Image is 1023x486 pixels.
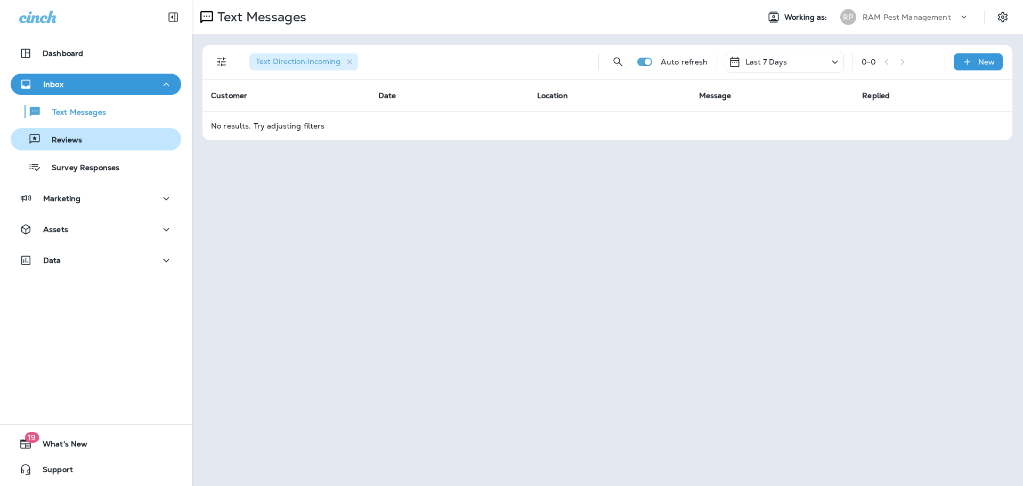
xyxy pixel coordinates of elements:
button: Dashboard [11,43,181,64]
span: Message [699,91,732,100]
span: Location [537,91,568,100]
p: Inbox [43,80,63,89]
button: Assets [11,219,181,240]
span: Support [32,465,73,478]
p: RAM Pest Management [863,13,951,21]
span: Customer [211,91,247,100]
button: Marketing [11,188,181,209]
p: Reviews [41,136,82,146]
button: Data [11,250,181,271]
div: Text Direction:Incoming [249,53,358,70]
span: 19 [25,432,39,443]
td: No results. Try adjusting filters [202,111,1012,140]
button: Filters [211,51,232,73]
div: RP [840,9,856,25]
button: Collapse Sidebar [158,6,188,28]
p: Survey Responses [41,163,119,173]
span: Date [378,91,396,100]
p: Auto refresh [661,58,708,66]
span: What's New [32,440,87,452]
p: Last 7 Days [745,58,787,66]
span: Replied [862,91,890,100]
button: Reviews [11,128,181,150]
button: Inbox [11,74,181,95]
button: Support [11,459,181,480]
button: Search Messages [607,51,629,73]
button: Survey Responses [11,156,181,178]
span: Working as: [784,13,830,22]
p: Dashboard [43,49,83,58]
p: Marketing [43,194,80,203]
p: New [978,58,995,66]
span: Text Direction : Incoming [256,57,340,66]
button: Settings [993,7,1012,27]
p: Text Messages [42,108,106,118]
div: 0 - 0 [862,58,876,66]
button: 19What's New [11,433,181,455]
p: Assets [43,225,68,234]
p: Text Messages [213,9,306,25]
button: Text Messages [11,100,181,123]
p: Data [43,256,61,265]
